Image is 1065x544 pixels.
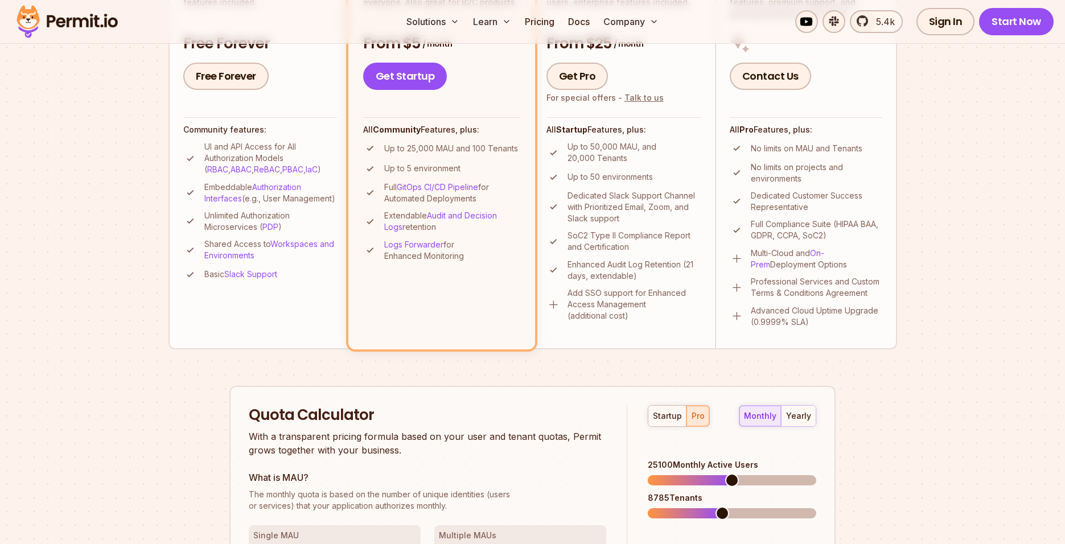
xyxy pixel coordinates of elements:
h3: Multiple MAUs [439,530,602,541]
img: Permit logo [11,2,123,41]
a: ReBAC [254,164,280,174]
strong: Community [373,125,421,134]
a: Talk to us [624,93,664,102]
p: Unlimited Authorization Microservices ( ) [204,210,337,233]
h2: Quota Calculator [249,405,606,426]
a: Docs [564,10,594,33]
div: yearly [786,410,811,422]
a: Authorization Interfaces [204,182,301,203]
h4: All Features, plus: [546,124,701,135]
a: IaC [306,164,318,174]
a: Start Now [979,8,1054,35]
a: Audit and Decision Logs [384,211,497,232]
a: GitOps CI/CD Pipeline [397,182,478,192]
p: Multi-Cloud and Deployment Options [751,248,882,270]
span: The monthly quota is based on the number of unique identities (users [249,489,606,500]
strong: Pro [739,125,754,134]
p: Basic [204,269,277,280]
a: Contact Us [730,63,811,90]
h3: Single MAU [253,530,416,541]
button: Company [599,10,663,33]
p: Extendable retention [384,210,520,233]
a: Sign In [916,8,975,35]
p: Embeddable (e.g., User Management) [204,182,337,204]
p: Full Compliance Suite (HIPAA BAA, GDPR, CCPA, SoC2) [751,219,882,241]
a: ABAC [231,164,252,174]
p: Up to 5 environment [384,163,460,174]
h4: All Features, plus: [363,124,520,135]
div: 8785 Tenants [648,492,816,504]
p: No limits on projects and environments [751,162,882,184]
p: No limits on MAU and Tenants [751,143,862,154]
div: For special offers - [546,92,664,104]
div: 25100 Monthly Active Users [648,459,816,471]
button: Learn [468,10,516,33]
a: Get Startup [363,63,447,90]
p: SoC2 Type II Compliance Report and Certification [568,230,701,253]
h3: What is MAU? [249,471,606,484]
h4: All Features, plus: [730,124,882,135]
p: Full for Automated Deployments [384,182,520,204]
p: Advanced Cloud Uptime Upgrade (0.9999% SLA) [751,305,882,328]
p: UI and API Access for All Authorization Models ( , , , , ) [204,141,337,175]
a: Pricing [520,10,559,33]
span: 5.4k [869,15,895,28]
button: Solutions [402,10,464,33]
a: 5.4k [850,10,903,33]
strong: Startup [556,125,587,134]
p: Professional Services and Custom Terms & Conditions Agreement [751,276,882,299]
p: Up to 50,000 MAU, and 20,000 Tenants [568,141,701,164]
p: Add SSO support for Enhanced Access Management (additional cost) [568,287,701,322]
p: Dedicated Slack Support Channel with Prioritized Email, Zoom, and Slack support [568,190,701,224]
p: or services) that your application authorizes monthly. [249,489,606,512]
a: RBAC [207,164,228,174]
p: With a transparent pricing formula based on your user and tenant quotas, Permit grows together wi... [249,430,606,457]
a: On-Prem [751,248,824,269]
p: Up to 50 environments [568,171,653,183]
p: for Enhanced Monitoring [384,239,520,262]
a: Free Forever [183,63,269,90]
div: startup [653,410,682,422]
a: PBAC [282,164,303,174]
a: Slack Support [224,269,277,279]
h4: Community features: [183,124,337,135]
p: Dedicated Customer Success Representative [751,190,882,213]
p: Enhanced Audit Log Retention (21 days, extendable) [568,259,701,282]
a: PDP [262,222,278,232]
a: Get Pro [546,63,608,90]
p: Up to 25,000 MAU and 100 Tenants [384,143,518,154]
a: Logs Forwarder [384,240,443,249]
p: Shared Access to [204,238,337,261]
